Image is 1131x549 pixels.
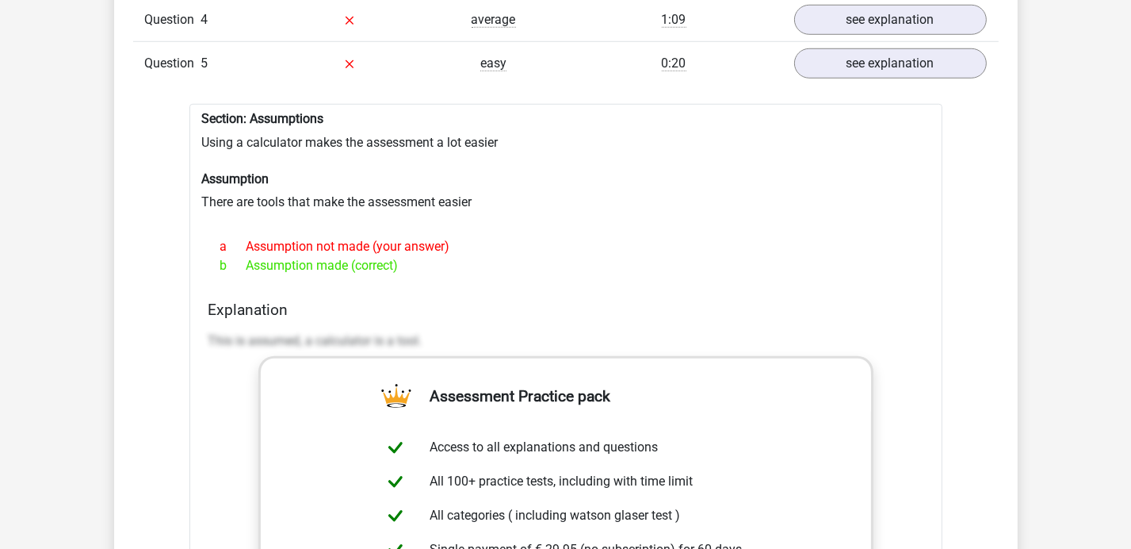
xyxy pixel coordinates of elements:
[202,171,930,186] h6: Assumption
[472,12,516,28] span: average
[220,256,246,275] span: b
[208,237,923,256] div: Assumption not made (your answer)
[201,12,208,27] span: 4
[208,301,923,319] h4: Explanation
[220,237,246,256] span: a
[208,256,923,275] div: Assumption made (correct)
[208,332,923,351] p: This is assumed, a calculator is a tool.
[145,54,201,73] span: Question
[662,56,686,71] span: 0:20
[794,5,987,35] a: see explanation
[480,56,506,71] span: easy
[794,48,987,79] a: see explanation
[201,56,208,71] span: 5
[145,10,201,29] span: Question
[202,111,930,126] h6: Section: Assumptions
[662,12,686,28] span: 1:09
